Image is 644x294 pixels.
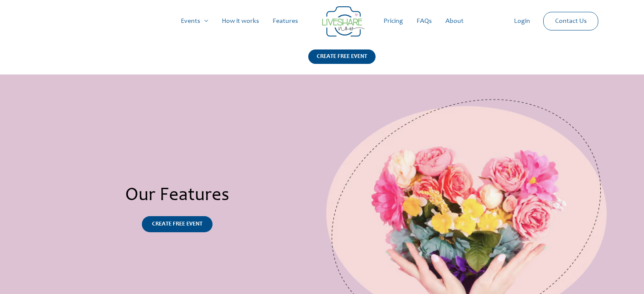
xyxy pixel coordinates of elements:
[548,12,594,30] a: Contact Us
[377,8,410,35] a: Pricing
[308,49,376,74] a: CREATE FREE EVENT
[174,8,215,35] a: Events
[32,184,322,208] h2: Our Features
[308,49,376,64] div: CREATE FREE EVENT
[266,8,305,35] a: Features
[152,221,202,227] span: CREATE FREE EVENT
[15,8,629,35] nav: Site Navigation
[322,6,365,37] img: LiveShare logo - Capture & Share Event Memories
[142,216,213,232] a: CREATE FREE EVENT
[439,8,470,35] a: About
[410,8,439,35] a: FAQs
[215,8,266,35] a: How it works
[507,8,537,35] a: Login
